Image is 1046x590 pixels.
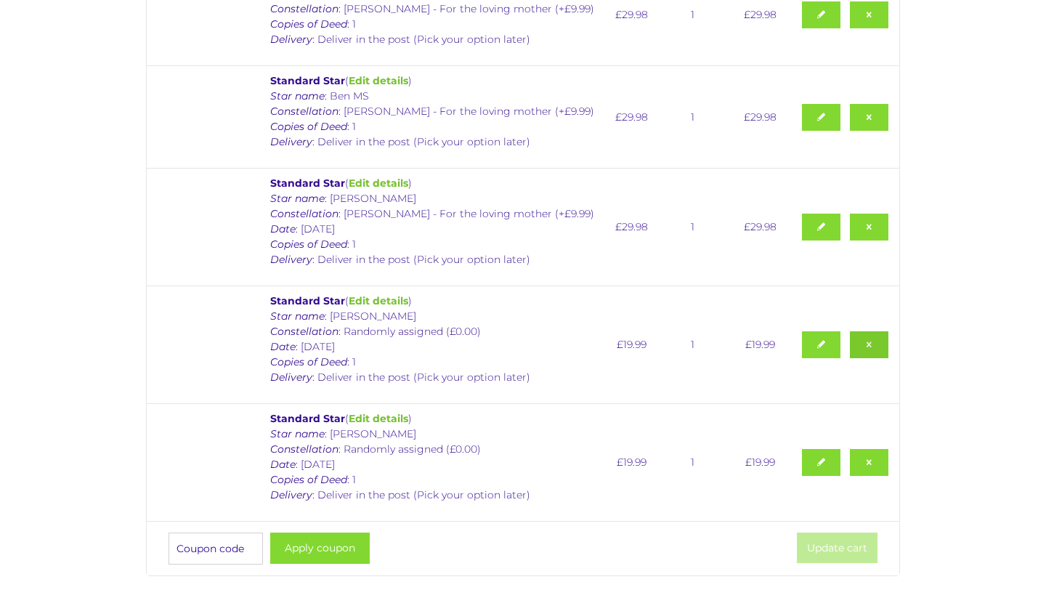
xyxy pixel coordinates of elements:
[744,8,750,21] span: £
[617,456,646,469] bdi: 19.99
[744,8,777,21] bdi: 29.98
[270,105,338,118] i: Constellation
[617,338,646,351] bdi: 19.99
[270,74,345,87] b: Standard Star
[615,8,648,21] bdi: 29.98
[744,110,750,124] span: £
[745,456,752,469] span: £
[349,74,408,87] a: Edit details
[745,456,775,469] bdi: 19.99
[615,220,622,233] span: £
[270,427,600,503] p: : [PERSON_NAME] : Randomly assigned (£0.00) : [DATE] : 1 : Deliver in the post (Pick your option ...
[270,17,347,31] i: Copies of Deed
[270,325,338,338] i: Constellation
[263,168,607,286] td: ( )
[349,412,408,425] a: Edit details
[263,65,607,168] td: ( )
[744,220,777,233] bdi: 29.98
[655,65,729,168] td: 1
[797,533,877,563] button: Update cart
[270,294,345,307] b: Standard Star
[850,214,889,241] a: Remove this item
[655,168,729,286] td: 1
[263,286,607,403] td: ( )
[270,310,325,323] i: Star name
[270,238,347,251] i: Copies of Deed
[615,110,622,124] span: £
[270,427,325,440] i: Star name
[655,403,729,521] td: 1
[270,33,312,46] i: Delivery
[745,338,775,351] bdi: 19.99
[617,338,623,351] span: £
[270,253,312,266] i: Delivery
[850,331,889,358] a: Remove this item
[617,456,623,469] span: £
[850,449,889,476] a: Remove this item
[655,286,729,403] td: 1
[615,110,648,124] bdi: 29.98
[349,294,408,307] a: Edit details
[744,110,777,124] bdi: 29.98
[615,220,648,233] bdi: 29.98
[270,177,345,190] b: Standard Star
[270,340,296,353] i: Date
[270,488,312,501] i: Delivery
[270,191,600,267] p: : [PERSON_NAME] : [PERSON_NAME] - For the loving mother (+£9.99) : [DATE] : 1 : Deliver in the po...
[270,371,312,384] i: Delivery
[850,104,889,131] a: Remove this item
[349,177,408,190] a: Edit details
[270,89,325,102] i: Star name
[270,412,345,425] b: Standard Star
[270,192,325,205] i: Star name
[270,473,347,486] i: Copies of Deed
[263,403,607,521] td: ( )
[270,309,600,385] p: : [PERSON_NAME] : Randomly assigned (£0.00) : [DATE] : 1 : Deliver in the post (Pick your option ...
[270,135,312,148] i: Delivery
[169,533,263,565] input: Coupon code
[270,89,600,150] p: : Ben MS : [PERSON_NAME] - For the loving mother (+£9.99) : 1 : Deliver in the post (Pick your op...
[615,8,622,21] span: £
[850,1,889,28] a: Remove this item
[270,355,347,368] i: Copies of Deed
[270,2,338,15] i: Constellation
[270,442,338,456] i: Constellation
[270,120,347,133] i: Copies of Deed
[270,207,338,220] i: Constellation
[745,338,752,351] span: £
[744,220,750,233] span: £
[270,533,370,564] button: Apply coupon
[270,222,296,235] i: Date
[270,458,296,471] i: Date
